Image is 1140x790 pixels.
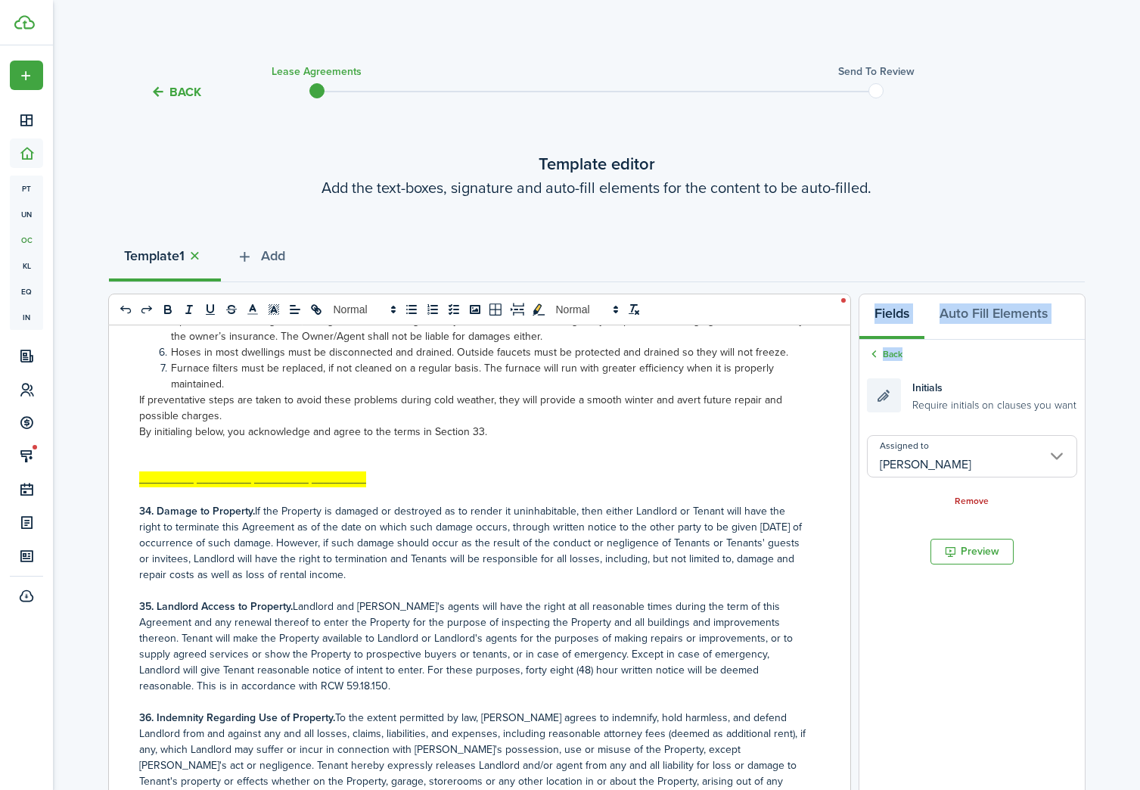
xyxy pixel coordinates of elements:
[179,300,200,319] button: italic
[10,61,43,90] button: Open menu
[401,300,422,319] button: list: bullet
[14,15,35,30] img: TenantCloud
[139,599,293,614] strong: 35. Landlord Access to Property.
[179,246,185,266] strong: 1
[10,176,43,201] a: pt
[221,300,242,319] button: strike
[10,227,43,253] a: oc
[139,503,255,519] strong: 34. Damage to Property.
[171,313,804,344] span: Pipes in most dwellings run through walls and ceilings. If they freeze and break, damage to your ...
[867,347,902,361] a: Back
[10,304,43,330] a: in
[528,300,549,319] button: toggleMarkYellow: markYellow
[139,392,782,424] span: If preventative steps are taken to avoid these problems during cold weather, they will provide a ...
[200,300,221,319] button: underline
[838,64,915,79] h3: Send to review
[10,253,43,278] a: kl
[507,300,528,319] button: pageBreak
[924,294,1063,340] button: Auto Fill Elements
[930,539,1014,565] button: Preview
[955,496,989,507] a: Remove
[157,300,179,319] button: bold
[272,64,362,79] h3: Lease Agreements
[115,300,136,319] button: undo: undo
[221,237,300,282] button: Add
[306,300,327,319] button: link
[859,294,924,340] button: Fields
[185,247,206,265] button: Close tab
[139,424,487,440] span: By initialing below, you acknowledge and agree to the terms in Section 33.
[139,710,335,726] strong: 36. Indemnity Regarding Use of Property.
[912,396,1076,412] small: Require initials on clauses you want
[171,344,788,360] span: Hoses in most dwellings must be disconnected and drained. Outside faucets must be protected and d...
[171,360,774,392] span: Furnace filters must be replaced, if not cleaned on a regular basis. The furnace will run with gr...
[486,300,507,319] button: table-better
[124,246,179,266] strong: Template
[109,176,1085,199] wizard-step-header-description: Add the text-boxes, signature and auto-fill elements for the content to be auto-filled.
[10,201,43,227] a: un
[261,246,285,266] span: Add
[443,300,464,319] button: list: check
[139,471,366,487] span: _________ _________ _________ _________
[151,84,201,100] button: Back
[139,599,809,694] p: Landlord and [PERSON_NAME]'s agents will have the right at all reasonable times during the term o...
[109,151,1085,176] wizard-step-header-title: Template editor
[623,300,645,319] button: clean
[464,300,486,319] button: image
[139,503,809,583] p: If the Property is damaged or destroyed as to render it uninhabitable, then either Landlord or Te...
[136,300,157,319] button: redo: redo
[422,300,443,319] button: list: ordered
[10,278,43,304] a: eq
[912,380,943,396] span: Initials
